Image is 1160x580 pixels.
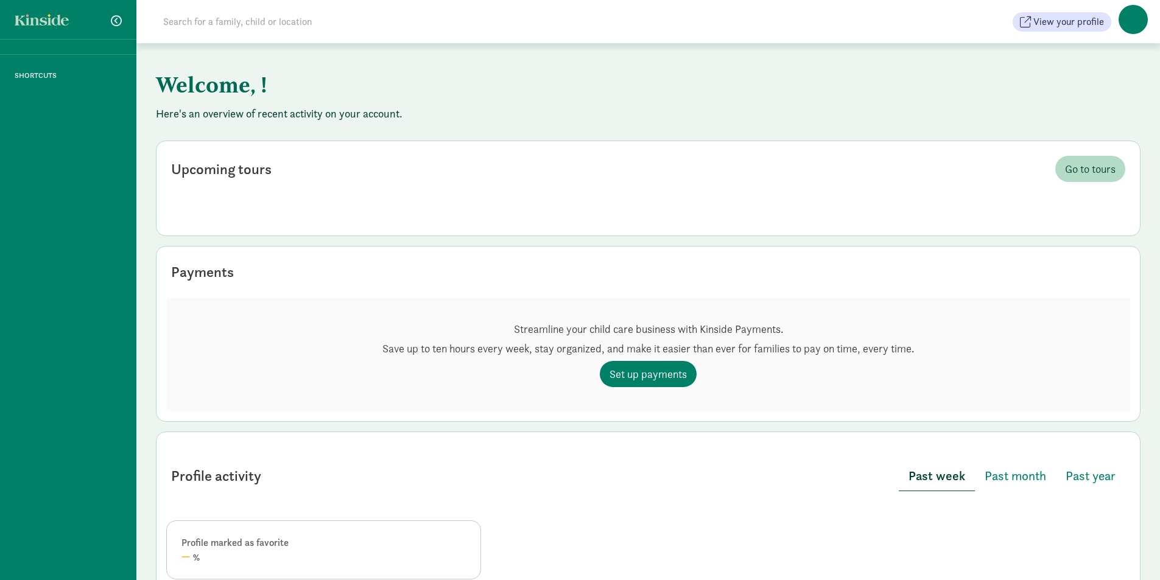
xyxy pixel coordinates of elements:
[382,322,914,337] p: Streamline your child care business with Kinside Payments.
[985,466,1046,486] span: Past month
[156,10,497,34] input: Search for a family, child or location
[610,366,687,382] span: Set up payments
[156,107,1141,121] p: Here's an overview of recent activity on your account.
[600,361,697,387] a: Set up payments
[382,341,914,356] p: Save up to ten hours every week, stay organized, and make it easier than ever for families to pay...
[899,461,975,491] button: Past week
[1033,15,1104,29] span: View your profile
[181,536,466,550] div: Profile marked as favorite
[909,466,965,486] span: Past week
[1055,156,1125,182] a: Go to tours
[975,461,1056,491] button: Past month
[181,550,466,564] div: %
[1066,466,1116,486] span: Past year
[1013,12,1111,32] button: View your profile
[1056,461,1125,491] button: Past year
[171,158,272,180] div: Upcoming tours
[156,63,759,107] h1: Welcome, !
[1065,161,1116,177] span: Go to tours
[171,465,261,487] div: Profile activity
[171,261,234,283] div: Payments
